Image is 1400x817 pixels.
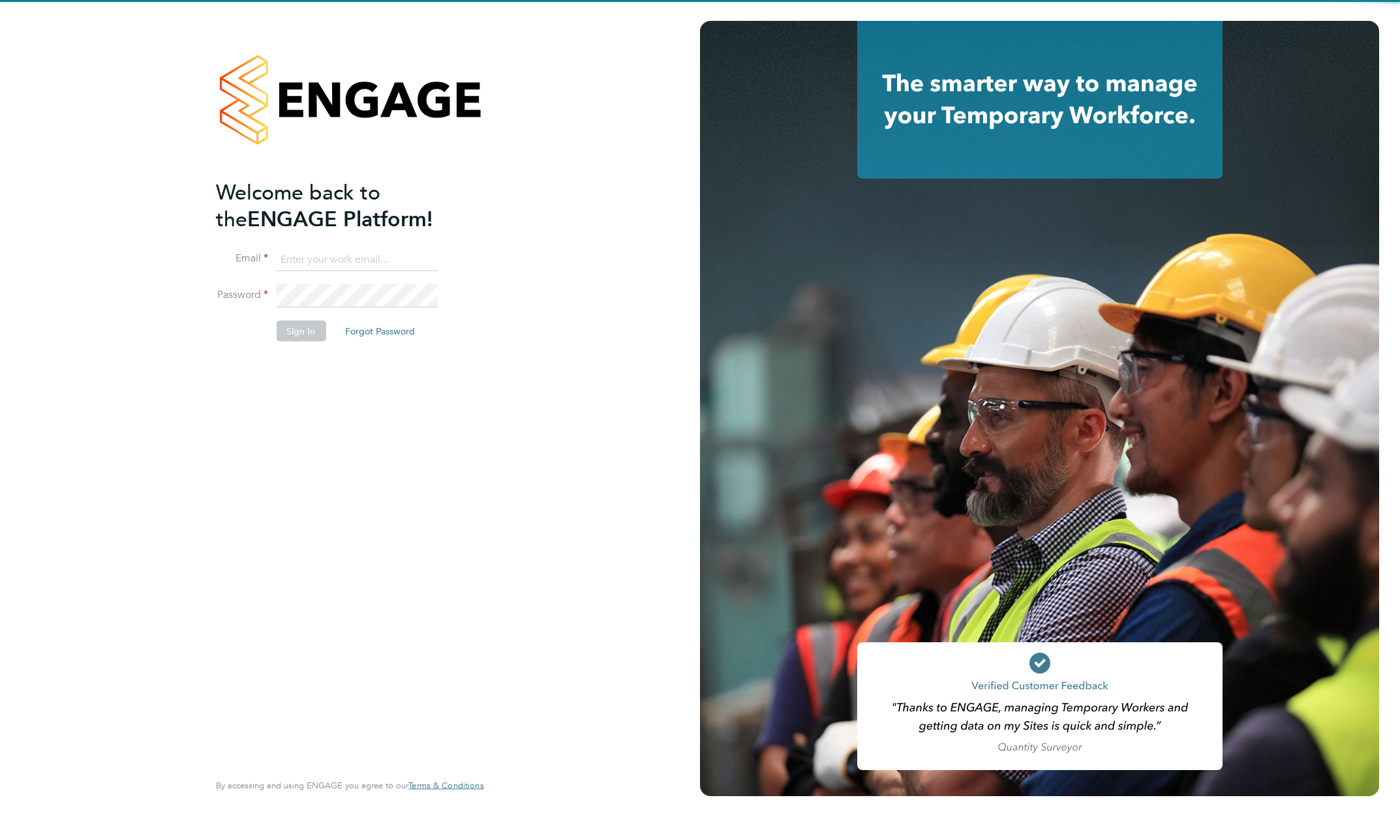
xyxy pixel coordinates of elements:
[276,321,326,342] button: Sign In
[216,252,268,265] label: Email
[408,780,483,791] a: Terms & Conditions
[216,179,380,231] span: Welcome back to the
[408,780,483,791] span: Terms & Conditions
[216,780,483,791] span: By accessing and using ENGAGE you agree to our
[216,179,470,232] h2: ENGAGE Platform!
[335,321,425,342] button: Forgot Password
[216,288,268,302] label: Password
[276,248,437,271] input: Enter your work email...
